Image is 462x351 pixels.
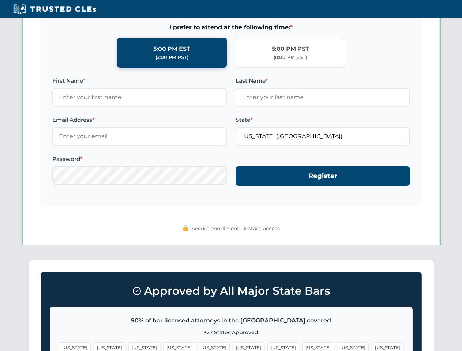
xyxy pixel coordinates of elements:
[153,44,190,54] div: 5:00 PM EST
[52,116,227,124] label: Email Address
[183,225,188,231] img: 🔒
[236,116,410,124] label: State
[192,224,280,233] span: Secure enrollment • Instant access
[52,76,227,85] label: First Name
[236,166,410,186] button: Register
[59,328,403,336] p: +27 States Approved
[52,127,227,146] input: Enter your email
[52,88,227,106] input: Enter your first name
[236,76,410,85] label: Last Name
[272,44,309,54] div: 5:00 PM PST
[274,54,307,61] div: (8:00 PM EST)
[50,281,413,301] h3: Approved by All Major State Bars
[11,4,98,15] img: Trusted CLEs
[52,23,410,32] span: I prefer to attend at the following time:
[59,316,403,325] p: 90% of bar licensed attorneys in the [GEOGRAPHIC_DATA] covered
[155,54,188,61] div: (2:00 PM PST)
[52,155,227,163] label: Password
[236,127,410,146] input: Florida (FL)
[236,88,410,106] input: Enter your last name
